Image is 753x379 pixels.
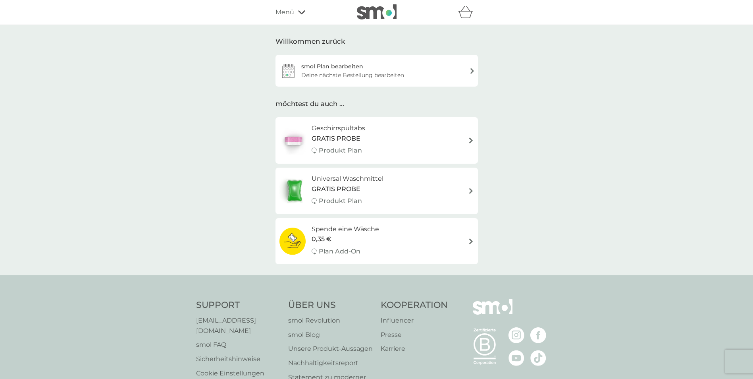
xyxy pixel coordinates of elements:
img: besuche die smol Instagram Seite [508,327,524,343]
div: Warenkorb [458,4,478,20]
h4: Support [196,299,280,311]
span: GRATIS PROBE [312,133,360,144]
a: Influencer [381,315,448,326]
div: Deine nächste Bestellung bearbeiten [301,71,404,79]
img: besuche die smol YouTube Seite [508,350,524,366]
a: Cookie Einstellungen [196,368,280,379]
h4: Kooperation [381,299,448,311]
div: Willkommen zurück [275,36,478,47]
span: GRATIS PROBE [312,184,360,194]
span: 0,35 € [312,234,331,244]
p: Produkt Plan [319,196,362,206]
p: Produkt Plan [319,145,362,156]
div: möchtest du auch ... [275,99,478,109]
a: smol Revolution [288,315,373,326]
a: Karriere [381,344,448,354]
p: Plan Add-On [319,246,360,257]
a: Presse [381,330,448,340]
img: besuche die smol Facebook Seite [530,327,546,343]
a: smol Blog [288,330,373,340]
h6: Geschirrspültabs [312,123,365,133]
img: smol [357,4,397,19]
img: Rechtspfeil [468,137,474,143]
a: Unsere Produkt‑Aussagen [288,344,373,354]
span: Menü [275,7,294,17]
a: smol FAQ [196,340,280,350]
img: besuche die smol TikTok Seite [530,350,546,366]
img: Spende eine Wäsche [279,227,306,255]
img: Geschirrspültabs [279,127,307,155]
a: Sicherheitshinweise [196,354,280,364]
a: Nachhaltigkeitsreport [288,358,373,368]
div: smol Plan bearbeiten [301,62,363,71]
img: Rechtspfeil [468,188,474,194]
h4: Über Uns [288,299,373,311]
a: [EMAIL_ADDRESS][DOMAIN_NAME] [196,315,280,336]
h6: Spende eine Wäsche [312,224,379,234]
img: Universal Waschmittel [279,177,310,205]
img: smol [473,299,512,326]
img: Rechtspfeil [468,238,474,244]
h6: Universal Waschmittel [312,174,383,184]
